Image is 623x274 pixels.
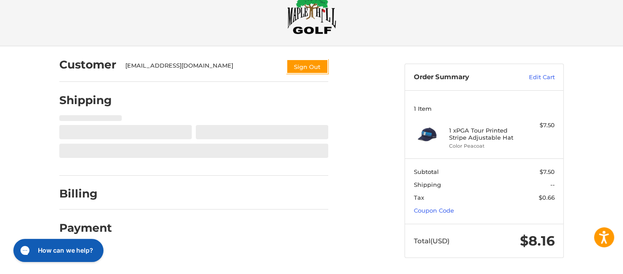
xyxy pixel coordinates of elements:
span: Total (USD) [414,237,450,245]
span: -- [550,181,555,188]
span: Subtotal [414,168,439,175]
h4: 1 x PGA Tour Printed Stripe Adjustable Hat [449,127,517,141]
span: Shipping [414,181,441,188]
li: Color Peacoat [449,142,517,150]
h2: Billing [59,187,111,201]
h3: 1 Item [414,105,555,112]
span: Tax [414,194,424,201]
h3: Order Summary [414,73,510,82]
div: [EMAIL_ADDRESS][DOMAIN_NAME] [125,61,278,74]
a: Edit Cart [510,73,555,82]
div: $7.50 [520,121,555,130]
h2: Customer [59,58,116,72]
span: $8.16 [520,233,555,249]
a: Coupon Code [414,207,454,214]
iframe: Gorgias live chat messenger [9,236,106,265]
span: $0.66 [539,194,555,201]
span: $7.50 [540,168,555,175]
h2: Payment [59,221,112,235]
h2: Shipping [59,93,112,107]
button: Sign Out [286,59,328,74]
